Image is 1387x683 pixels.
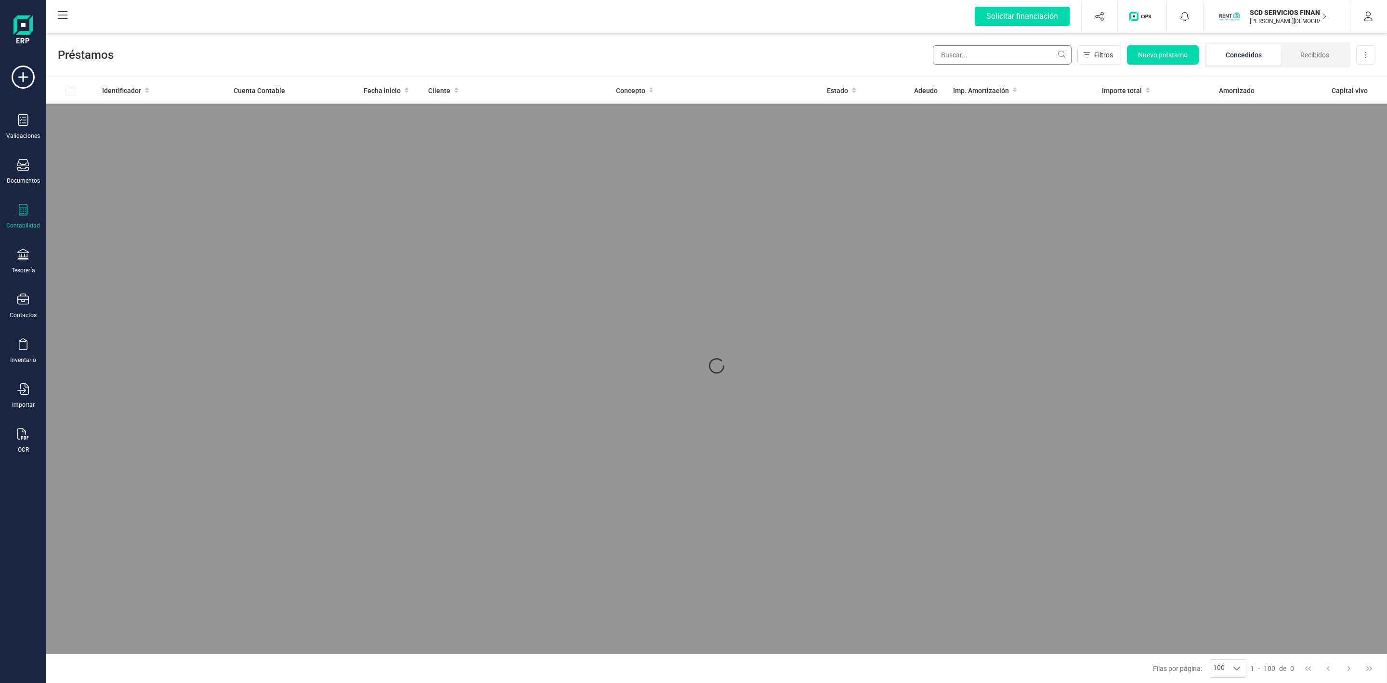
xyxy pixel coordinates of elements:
span: Concepto [616,86,645,95]
div: OCR [18,446,29,454]
div: Documentos [7,177,40,185]
div: Filas por página: [1153,659,1246,678]
li: Concedidos [1206,44,1281,66]
span: Amortizado [1219,86,1255,95]
button: Last Page [1360,659,1378,678]
div: Solicitar financiación [975,7,1070,26]
input: Buscar... [933,45,1072,65]
div: Contabilidad [6,222,40,229]
span: 100 [1264,664,1275,673]
div: Contactos [10,311,37,319]
span: Fecha inicio [364,86,401,95]
img: Logo de OPS [1129,12,1155,21]
span: Cuenta Contable [234,86,285,95]
p: [PERSON_NAME][DEMOGRAPHIC_DATA][DEMOGRAPHIC_DATA] [1250,17,1327,25]
span: 1 [1250,664,1254,673]
span: Identificador [102,86,141,95]
p: SCD SERVICIOS FINANCIEROS SL [1250,8,1327,17]
span: 100 [1210,660,1228,677]
button: First Page [1299,659,1317,678]
span: Préstamos [58,47,933,63]
span: Filtros [1094,50,1113,60]
span: Cliente [428,86,450,95]
div: Inventario [10,356,36,364]
button: Next Page [1340,659,1358,678]
img: SC [1219,6,1240,27]
button: SCSCD SERVICIOS FINANCIEROS SL[PERSON_NAME][DEMOGRAPHIC_DATA][DEMOGRAPHIC_DATA] [1215,1,1338,32]
li: Recibidos [1281,44,1348,66]
button: Previous Page [1319,659,1337,678]
span: 0 [1290,664,1294,673]
span: Capital vivo [1332,86,1368,95]
button: Filtros [1077,45,1121,65]
span: Adeudo [914,86,938,95]
div: Tesorería [12,267,35,274]
button: Logo de OPS [1124,1,1161,32]
span: de [1279,664,1286,673]
div: - [1250,664,1294,673]
span: Nuevo préstamo [1138,50,1188,60]
button: Solicitar financiación [963,1,1081,32]
span: Estado [827,86,848,95]
div: Validaciones [6,132,40,140]
span: Importe total [1102,86,1142,95]
button: Nuevo préstamo [1127,45,1199,65]
img: Logo Finanedi [13,15,33,46]
div: Importar [12,401,35,409]
span: Imp. Amortización [953,86,1009,95]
